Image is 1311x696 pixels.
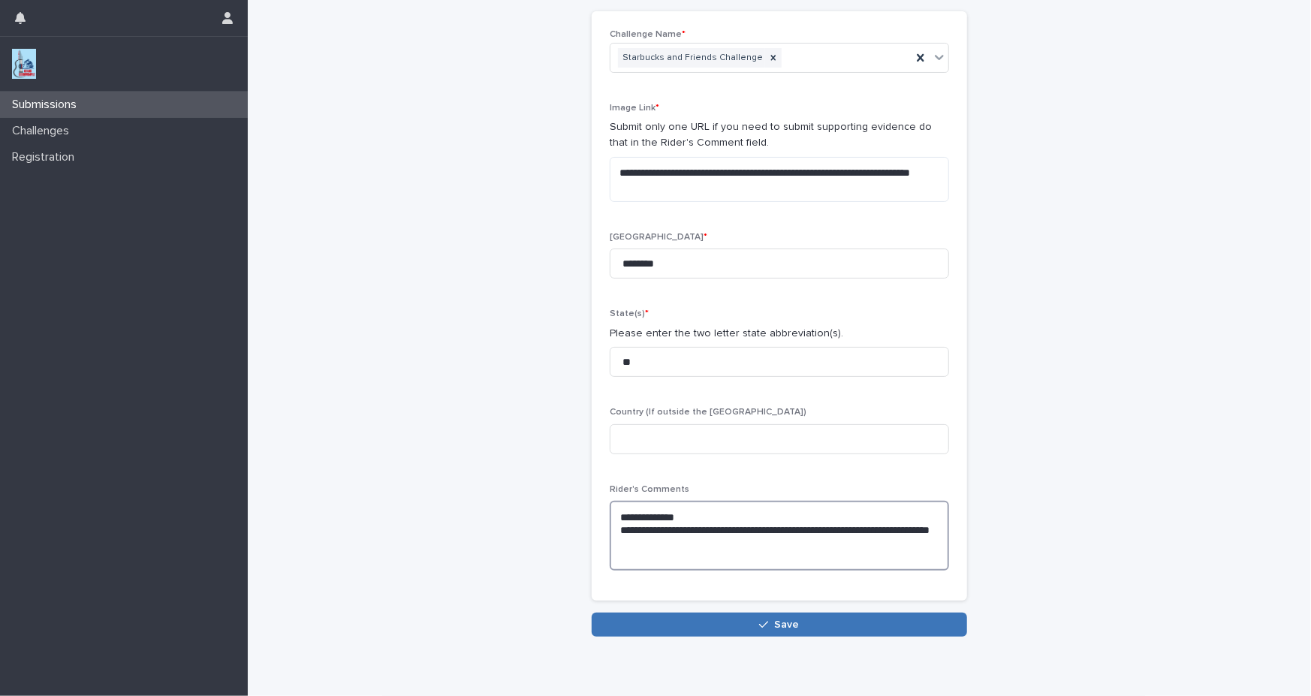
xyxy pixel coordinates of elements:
span: [GEOGRAPHIC_DATA] [610,233,707,242]
img: jxsLJbdS1eYBI7rVAS4p [12,49,36,79]
span: State(s) [610,309,649,318]
div: Starbucks and Friends Challenge [618,48,765,68]
p: Please enter the two letter state abbreviation(s). [610,326,949,342]
span: Challenge Name [610,30,686,39]
p: Registration [6,150,86,164]
span: Rider's Comments [610,485,689,494]
p: Challenges [6,124,81,138]
button: Save [592,613,967,637]
span: Image Link [610,104,659,113]
span: Country (If outside the [GEOGRAPHIC_DATA]) [610,408,806,417]
span: Save [775,619,800,630]
p: Submissions [6,98,89,112]
p: Submit only one URL if you need to submit supporting evidence do that in the Rider's Comment field. [610,119,949,151]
